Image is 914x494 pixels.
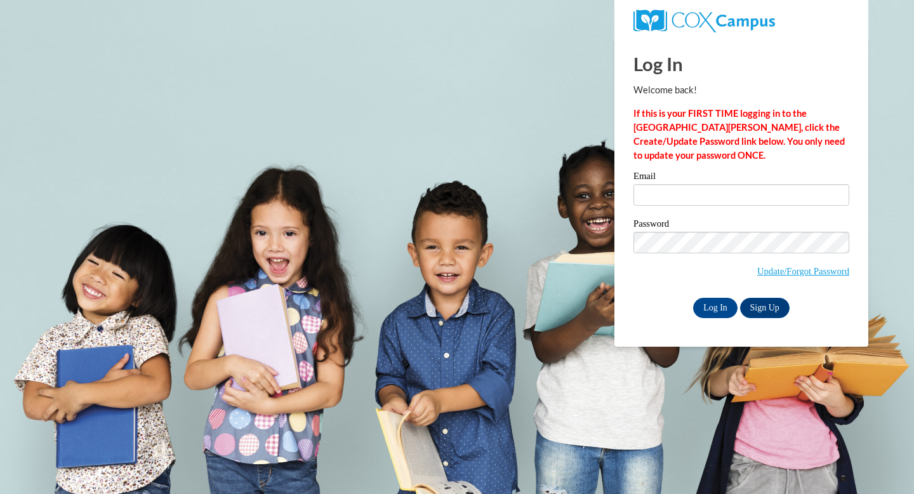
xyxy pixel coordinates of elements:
[633,15,775,25] a: COX Campus
[757,266,849,276] a: Update/Forgot Password
[633,171,849,184] label: Email
[740,298,790,318] a: Sign Up
[633,10,775,32] img: COX Campus
[693,298,738,318] input: Log In
[633,219,849,232] label: Password
[633,83,849,97] p: Welcome back!
[633,108,845,161] strong: If this is your FIRST TIME logging in to the [GEOGRAPHIC_DATA][PERSON_NAME], click the Create/Upd...
[633,51,849,77] h1: Log In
